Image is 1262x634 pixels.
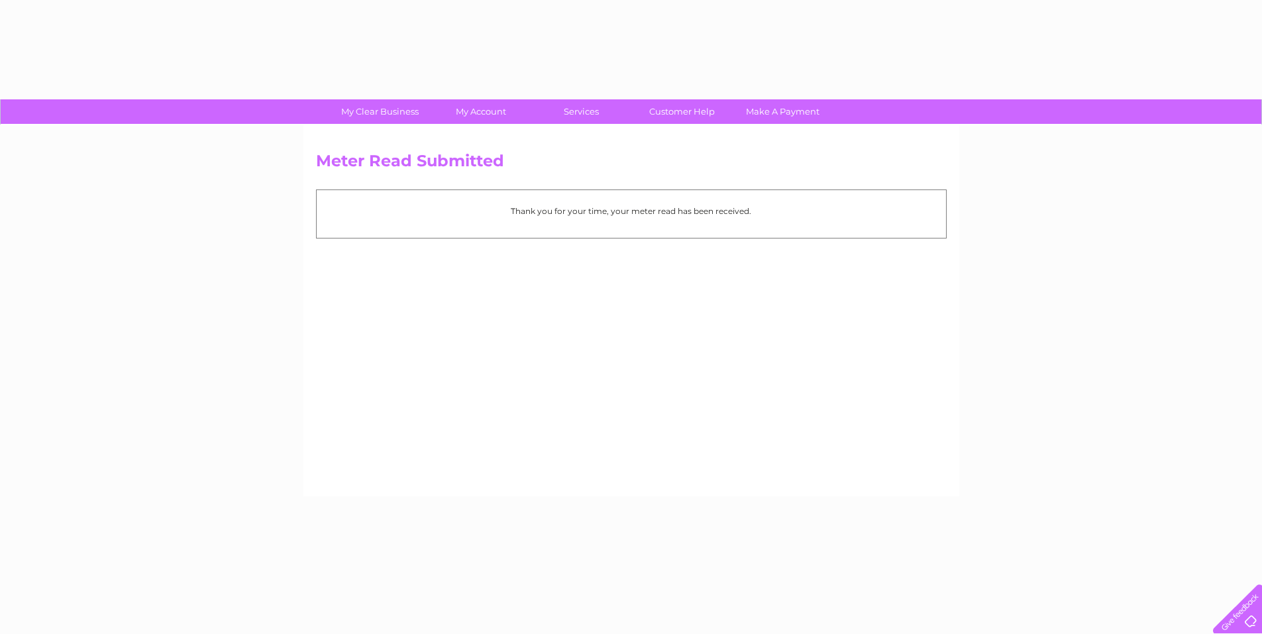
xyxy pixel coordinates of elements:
[426,99,535,124] a: My Account
[728,99,837,124] a: Make A Payment
[627,99,737,124] a: Customer Help
[527,99,636,124] a: Services
[325,99,435,124] a: My Clear Business
[316,152,947,177] h2: Meter Read Submitted
[323,205,939,217] p: Thank you for your time, your meter read has been received.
